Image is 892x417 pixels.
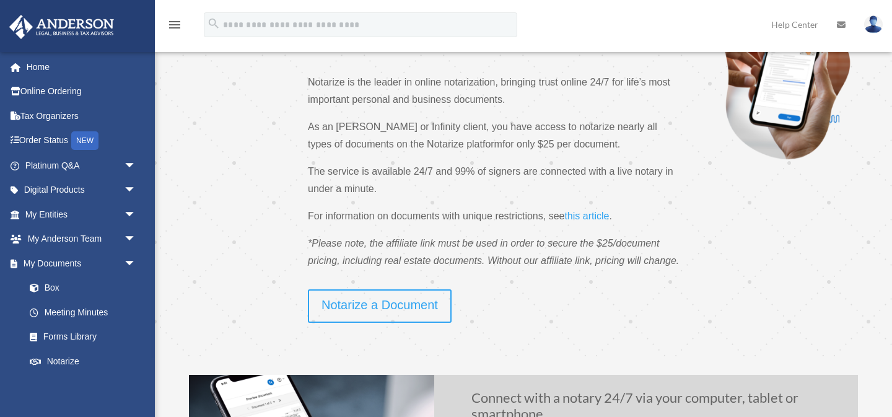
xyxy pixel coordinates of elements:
a: Meeting Minutes [17,300,155,325]
span: arrow_drop_down [124,202,149,227]
i: search [207,17,221,30]
img: Anderson Advisors Platinum Portal [6,15,118,39]
img: User Pic [864,15,883,33]
div: NEW [71,131,98,150]
a: Home [9,55,155,79]
a: My Entitiesarrow_drop_down [9,202,155,227]
span: this article [564,211,609,221]
span: arrow_drop_down [124,178,149,203]
a: My Anderson Teamarrow_drop_down [9,227,155,252]
a: Order StatusNEW [9,128,155,154]
a: Online Ordering [9,79,155,104]
a: Tax Organizers [9,103,155,128]
a: Forms Library [17,325,155,349]
a: My Documentsarrow_drop_down [9,251,155,276]
span: for only $25 per document. [502,139,620,149]
span: The service is available 24/7 and 99% of signers are connected with a live notary in under a minute. [308,166,673,194]
a: this article [564,211,609,227]
a: Platinum Q&Aarrow_drop_down [9,153,155,178]
span: For information on documents with unique restrictions, see [308,211,564,221]
span: arrow_drop_down [124,251,149,276]
a: Notarize a Document [308,289,452,323]
span: . [609,211,611,221]
span: arrow_drop_down [124,153,149,178]
span: Notarize is the leader in online notarization, bringing trust online 24/7 for life’s most importa... [308,77,670,105]
span: *Please note, the affiliate link must be used in order to secure the $25/document pricing, includ... [308,238,679,266]
a: Notarize [17,349,149,374]
a: menu [167,22,182,32]
span: As an [PERSON_NAME] or Infinity client, you have access to notarize nearly all types of documents... [308,121,657,149]
a: Online Learningarrow_drop_down [9,374,155,398]
a: Box [17,276,155,301]
span: arrow_drop_down [124,227,149,252]
i: menu [167,17,182,32]
span: arrow_drop_down [124,374,149,399]
a: Digital Productsarrow_drop_down [9,178,155,203]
